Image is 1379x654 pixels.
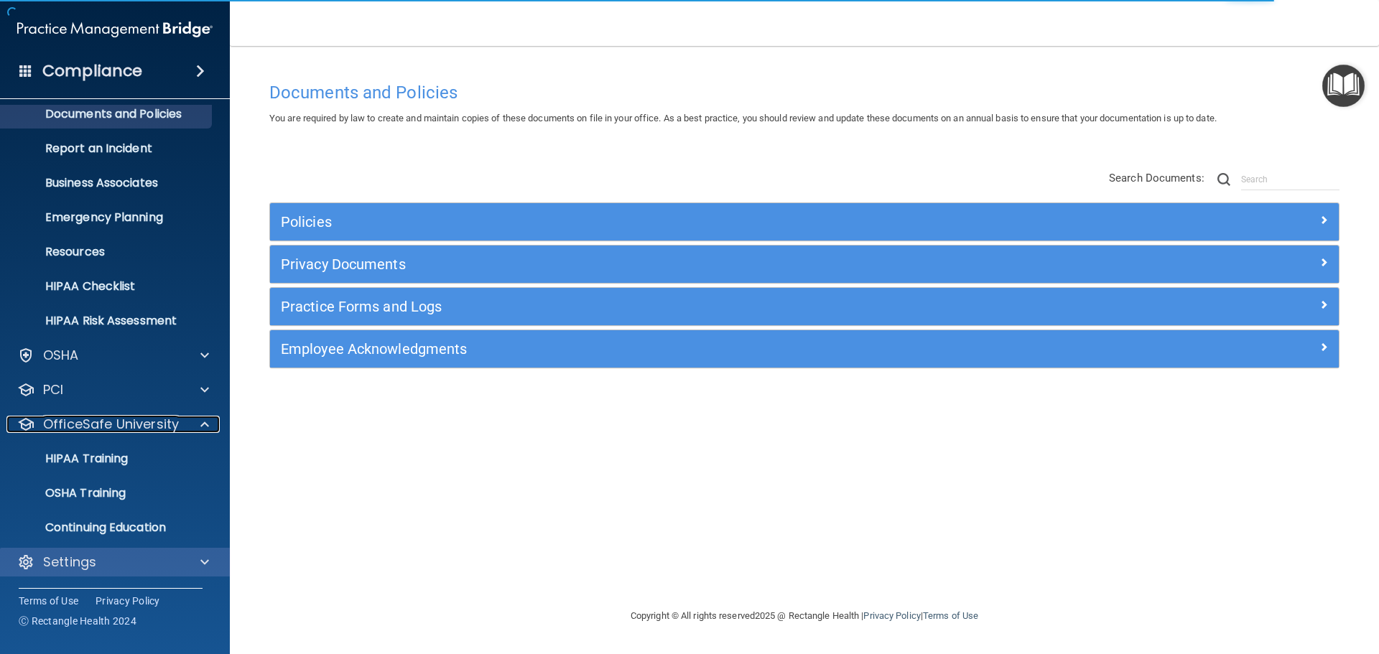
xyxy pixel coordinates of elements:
[9,210,205,225] p: Emergency Planning
[1322,65,1365,107] button: Open Resource Center
[281,341,1061,357] h5: Employee Acknowledgments
[9,279,205,294] p: HIPAA Checklist
[43,381,63,398] p: PCI
[542,593,1067,639] div: Copyright © All rights reserved 2025 @ Rectangle Health | |
[17,15,213,44] img: PMB logo
[9,452,128,466] p: HIPAA Training
[281,214,1061,230] h5: Policies
[281,295,1328,318] a: Practice Forms and Logs
[19,594,78,608] a: Terms of Use
[43,416,179,433] p: OfficeSafe University
[9,141,205,156] p: Report an Incident
[863,610,920,621] a: Privacy Policy
[1241,169,1339,190] input: Search
[43,347,79,364] p: OSHA
[9,486,126,500] p: OSHA Training
[281,337,1328,360] a: Employee Acknowledgments
[43,553,96,571] p: Settings
[9,176,205,190] p: Business Associates
[42,61,142,81] h4: Compliance
[96,594,160,608] a: Privacy Policy
[1130,552,1362,609] iframe: Drift Widget Chat Controller
[9,314,205,328] p: HIPAA Risk Assessment
[281,253,1328,276] a: Privacy Documents
[17,381,209,398] a: PCI
[1217,173,1230,186] img: ic-search.3b580494.png
[269,83,1339,102] h4: Documents and Policies
[9,245,205,259] p: Resources
[281,299,1061,314] h5: Practice Forms and Logs
[9,520,205,535] p: Continuing Education
[1109,172,1204,184] span: Search Documents:
[281,256,1061,272] h5: Privacy Documents
[17,553,209,571] a: Settings
[9,107,205,121] p: Documents and Policies
[269,113,1217,123] span: You are required by law to create and maintain copies of these documents on file in your office. ...
[19,614,136,628] span: Ⓒ Rectangle Health 2024
[281,210,1328,233] a: Policies
[17,347,209,364] a: OSHA
[17,416,209,433] a: OfficeSafe University
[923,610,978,621] a: Terms of Use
